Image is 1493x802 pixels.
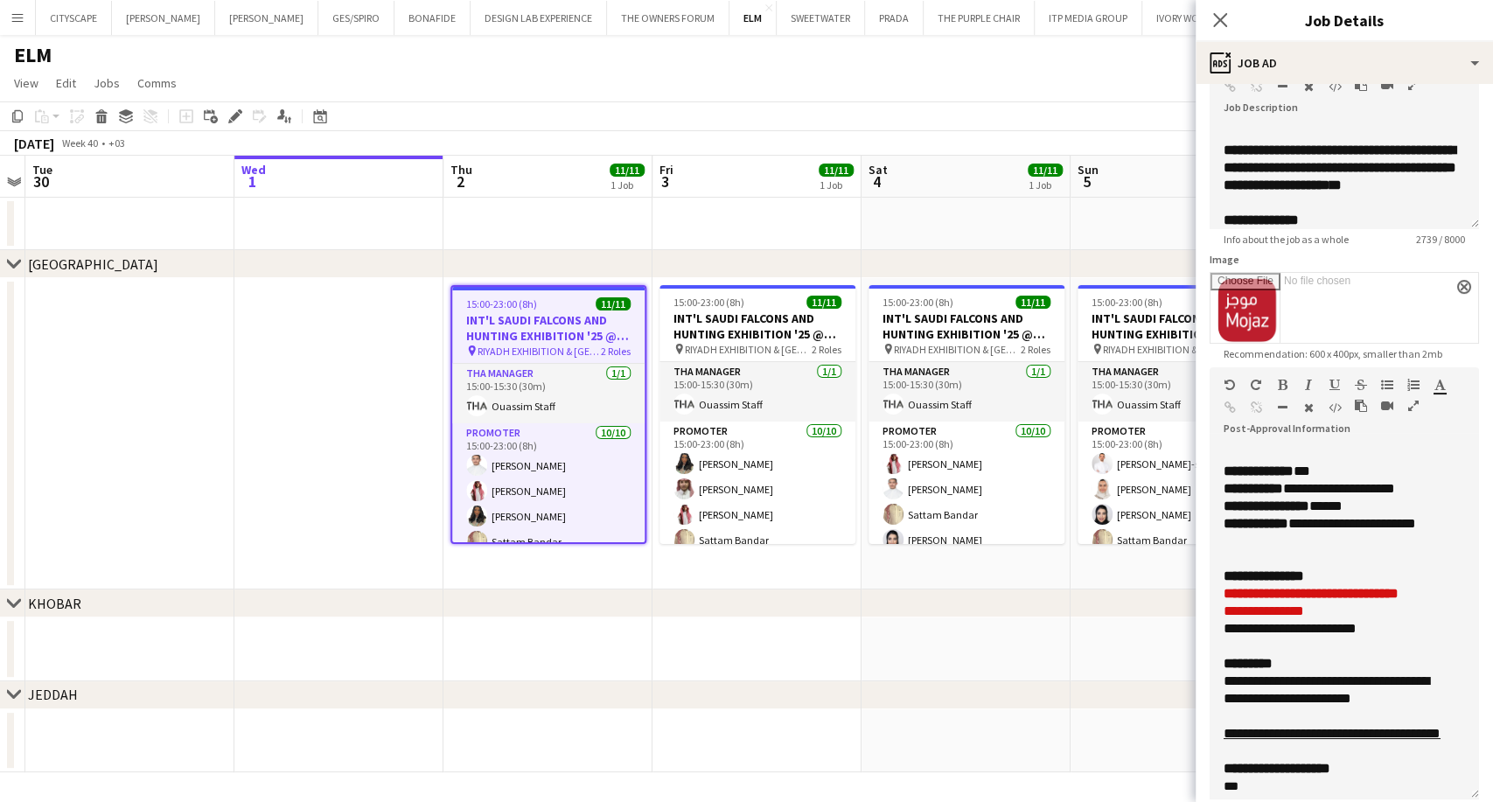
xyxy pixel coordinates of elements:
[466,297,537,310] span: 15:00-23:00 (8h)
[1103,343,1230,356] span: RIYADH EXHIBITION & [GEOGRAPHIC_DATA] - [GEOGRAPHIC_DATA]
[1078,285,1273,544] div: 15:00-23:00 (8h)11/11INT'L SAUDI FALCONS AND HUNTING EXHIBITION '25 @ [GEOGRAPHIC_DATA] - [GEOGRA...
[1302,80,1315,94] button: Clear Formatting
[239,171,266,192] span: 1
[610,164,645,177] span: 11/11
[924,1,1035,35] button: THE PURPLE CHAIR
[1015,296,1050,309] span: 11/11
[1276,80,1288,94] button: Horizontal Line
[450,285,646,544] app-job-card: 15:00-23:00 (8h)11/11INT'L SAUDI FALCONS AND HUNTING EXHIBITION '25 @ [GEOGRAPHIC_DATA] - [GEOGRA...
[394,1,471,35] button: BONAFIDE
[471,1,607,35] button: DESIGN LAB EXPERIENCE
[1035,1,1142,35] button: ITP MEDIA GROUP
[1196,9,1493,31] h3: Job Details
[448,171,472,192] span: 2
[87,72,127,94] a: Jobs
[94,75,120,91] span: Jobs
[1381,378,1393,392] button: Unordered List
[1355,378,1367,392] button: Strikethrough
[1078,362,1273,422] app-card-role: THA Manager1/115:00-15:30 (30m)Ouassim Staff
[610,178,644,192] div: 1 Job
[1329,378,1341,392] button: Underline
[1434,378,1446,392] button: Text Color
[601,345,631,358] span: 2 Roles
[1302,401,1315,415] button: Clear Formatting
[56,75,76,91] span: Edit
[820,178,853,192] div: 1 Job
[596,297,631,310] span: 11/11
[1028,164,1063,177] span: 11/11
[894,343,1021,356] span: RIYADH EXHIBITION & [GEOGRAPHIC_DATA] - [GEOGRAPHIC_DATA]
[108,136,125,150] div: +03
[30,171,52,192] span: 30
[14,42,52,68] h1: ELM
[478,345,601,358] span: RIYADH EXHIBITION & [GEOGRAPHIC_DATA] - [GEOGRAPHIC_DATA]
[869,310,1064,342] h3: INT'L SAUDI FALCONS AND HUNTING EXHIBITION '25 @ [GEOGRAPHIC_DATA] - [GEOGRAPHIC_DATA]
[865,1,924,35] button: PRADA
[241,162,266,178] span: Wed
[452,312,645,344] h3: INT'L SAUDI FALCONS AND HUNTING EXHIBITION '25 @ [GEOGRAPHIC_DATA] - [GEOGRAPHIC_DATA]
[137,75,177,91] span: Comms
[1402,233,1479,246] span: 2739 / 8000
[1329,80,1341,94] button: HTML Code
[1407,378,1420,392] button: Ordered List
[806,296,841,309] span: 11/11
[112,1,215,35] button: [PERSON_NAME]
[729,1,777,35] button: ELM
[1355,78,1367,92] button: Paste as plain text
[869,422,1064,709] app-card-role: Promoter10/1015:00-23:00 (8h)[PERSON_NAME][PERSON_NAME]Sattam Bandar[PERSON_NAME]
[1250,378,1262,392] button: Redo
[812,343,841,356] span: 2 Roles
[36,1,112,35] button: CITYSCAPE
[657,171,673,192] span: 3
[49,72,83,94] a: Edit
[866,171,888,192] span: 4
[1142,1,1254,35] button: IVORY WORLDWIDE
[883,296,953,309] span: 15:00-23:00 (8h)
[819,164,854,177] span: 11/11
[1196,42,1493,84] div: Job Ad
[1302,378,1315,392] button: Italic
[869,362,1064,422] app-card-role: THA Manager1/115:00-15:30 (30m)Ouassim Staff
[14,135,54,152] div: [DATE]
[607,1,729,35] button: THE OWNERS FORUM
[1092,296,1162,309] span: 15:00-23:00 (8h)
[1078,162,1099,178] span: Sun
[1329,401,1341,415] button: HTML Code
[1224,378,1236,392] button: Undo
[1210,347,1456,360] span: Recommendation: 600 x 400px, smaller than 2mb
[659,422,855,709] app-card-role: Promoter10/1015:00-23:00 (8h)[PERSON_NAME][PERSON_NAME][PERSON_NAME]Sattam Bandar
[659,162,673,178] span: Fri
[1078,310,1273,342] h3: INT'L SAUDI FALCONS AND HUNTING EXHIBITION '25 @ [GEOGRAPHIC_DATA] - [GEOGRAPHIC_DATA]
[1381,399,1393,413] button: Insert video
[1075,171,1099,192] span: 5
[659,362,855,422] app-card-role: THA Manager1/115:00-15:30 (30m)Ouassim Staff
[14,75,38,91] span: View
[28,686,78,703] div: JEDDAH
[659,285,855,544] app-job-card: 15:00-23:00 (8h)11/11INT'L SAUDI FALCONS AND HUNTING EXHIBITION '25 @ [GEOGRAPHIC_DATA] - [GEOGRA...
[7,72,45,94] a: View
[1078,422,1273,709] app-card-role: Promoter10/1015:00-23:00 (8h)[PERSON_NAME]-sabt[PERSON_NAME][PERSON_NAME]Sattam Bandar
[869,285,1064,544] app-job-card: 15:00-23:00 (8h)11/11INT'L SAUDI FALCONS AND HUNTING EXHIBITION '25 @ [GEOGRAPHIC_DATA] - [GEOGRA...
[659,310,855,342] h3: INT'L SAUDI FALCONS AND HUNTING EXHIBITION '25 @ [GEOGRAPHIC_DATA] - [GEOGRAPHIC_DATA]
[1029,178,1062,192] div: 1 Job
[1021,343,1050,356] span: 2 Roles
[1407,78,1420,92] button: Fullscreen
[450,162,472,178] span: Thu
[28,255,158,273] div: [GEOGRAPHIC_DATA]
[215,1,318,35] button: [PERSON_NAME]
[58,136,101,150] span: Week 40
[1381,78,1393,92] button: Insert video
[1210,233,1363,246] span: Info about the job as a whole
[777,1,865,35] button: SWEETWATER
[869,162,888,178] span: Sat
[1355,399,1367,413] button: Paste as plain text
[1276,378,1288,392] button: Bold
[685,343,812,356] span: RIYADH EXHIBITION & [GEOGRAPHIC_DATA] - [GEOGRAPHIC_DATA]
[1276,401,1288,415] button: Horizontal Line
[318,1,394,35] button: GES/SPIRO
[452,364,645,423] app-card-role: THA Manager1/115:00-15:30 (30m)Ouassim Staff
[130,72,184,94] a: Comms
